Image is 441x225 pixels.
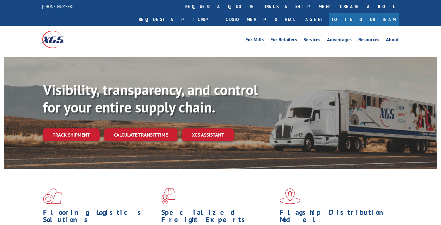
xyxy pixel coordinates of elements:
[304,37,320,44] a: Services
[329,13,399,26] a: Join Our Team
[182,128,234,141] a: XGS ASSISTANT
[358,37,379,44] a: Resources
[299,13,329,26] a: Agent
[245,37,264,44] a: For Mills
[270,37,297,44] a: For Retailers
[43,80,258,116] b: Visibility, transparency, and control for your entire supply chain.
[221,13,299,26] a: Customer Portal
[386,37,399,44] a: About
[280,188,301,204] img: xgs-icon-flagship-distribution-model-red
[161,188,175,204] img: xgs-icon-focused-on-flooring-red
[43,188,62,204] img: xgs-icon-total-supply-chain-intelligence-red
[327,37,352,44] a: Advantages
[42,3,73,9] a: [PHONE_NUMBER]
[43,128,100,141] a: Track shipment
[134,13,221,26] a: Request a pickup
[104,128,177,141] a: Calculate transit time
